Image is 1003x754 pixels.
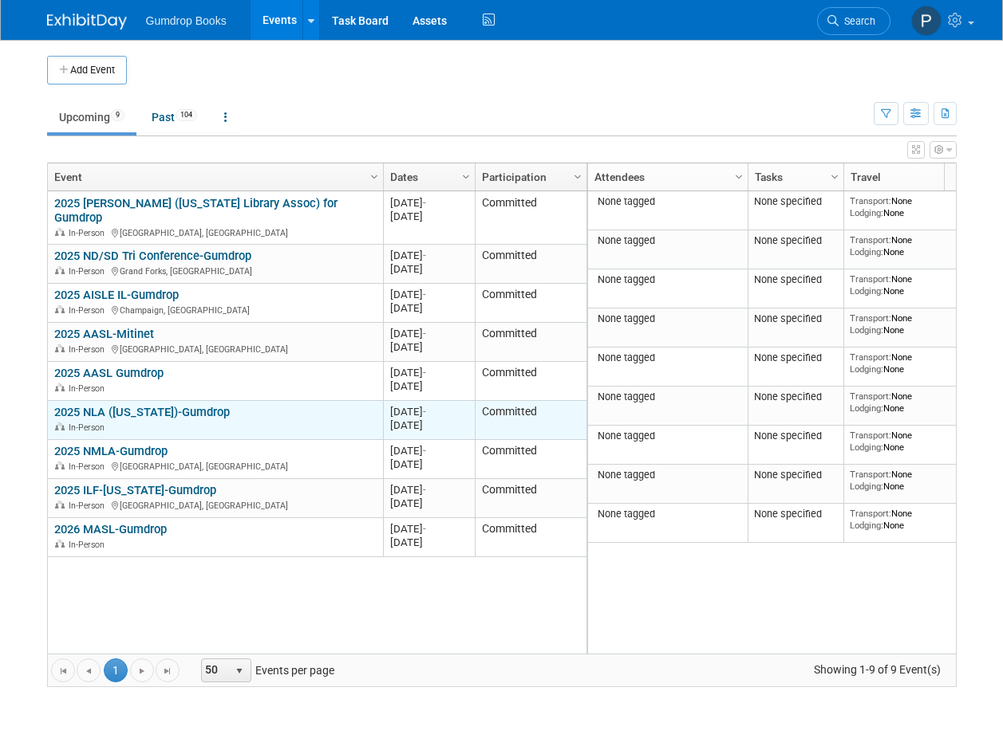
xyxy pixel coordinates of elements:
div: None specified [754,391,837,403]
div: [DATE] [390,340,468,354]
span: Showing 1-9 of 9 Event(s) [799,658,955,681]
img: In-Person Event [55,228,65,236]
div: [GEOGRAPHIC_DATA], [GEOGRAPHIC_DATA] [54,342,376,355]
span: - [423,523,426,535]
div: Grand Forks, [GEOGRAPHIC_DATA] [54,264,376,277]
a: Column Settings [569,163,586,187]
span: Go to the last page [161,665,174,677]
span: In-Person [69,422,109,433]
span: 1 [104,658,128,682]
span: 9 [111,109,124,121]
span: Column Settings [460,171,472,183]
a: Tasks [755,163,833,190]
a: Travel [851,163,961,190]
span: Column Settings [828,171,841,183]
div: [DATE] [390,249,468,262]
td: Committed [475,479,586,518]
td: Committed [475,401,586,440]
div: [DATE] [390,288,468,301]
img: ExhibitDay [47,14,127,29]
span: Go to the first page [57,665,69,677]
div: None specified [754,273,837,286]
img: In-Person Event [55,344,65,352]
div: [GEOGRAPHIC_DATA], [GEOGRAPHIC_DATA] [54,226,376,239]
div: None None [850,195,965,218]
a: Go to the first page [51,658,75,682]
span: - [423,445,426,457]
a: Event [54,163,373,190]
span: Transport: [850,430,891,441]
img: In-Person Event [55,266,65,274]
span: Column Settings [368,171,381,183]
div: None None [850,430,965,453]
div: None tagged [594,391,741,403]
span: Go to the next page [136,665,148,677]
a: 2026 MASL-Gumdrop [54,522,167,536]
span: Transport: [850,195,891,206]
div: None specified [754,508,837,520]
span: Lodging: [850,363,883,375]
div: None specified [754,195,837,208]
a: Column Settings [365,163,383,187]
div: None None [850,391,965,414]
span: Events per page [180,658,350,682]
button: Add Event [47,56,127,84]
div: None tagged [594,508,741,520]
span: - [423,289,426,300]
div: None None [850,312,965,336]
div: None None [850,234,965,257]
div: None tagged [594,312,741,325]
td: Committed [475,518,586,557]
div: [DATE] [390,196,468,210]
span: In-Person [69,344,109,355]
span: Search [839,15,875,27]
div: [DATE] [390,301,468,315]
span: Transport: [850,234,891,245]
div: None specified [754,430,837,442]
td: Committed [475,191,586,245]
span: - [423,367,426,379]
td: Committed [475,362,586,401]
div: [DATE] [390,405,468,418]
span: 50 [202,659,229,681]
div: [DATE] [390,366,468,379]
span: Go to the previous page [82,665,95,677]
a: Upcoming9 [47,102,136,132]
div: None specified [754,351,837,364]
div: None specified [754,312,837,325]
div: [DATE] [390,522,468,536]
span: Transport: [850,351,891,363]
div: [GEOGRAPHIC_DATA], [GEOGRAPHIC_DATA] [54,498,376,512]
div: None tagged [594,469,741,481]
span: Lodging: [850,207,883,218]
img: In-Person Event [55,383,65,391]
div: [DATE] [390,536,468,549]
a: Go to the last page [156,658,180,682]
span: In-Person [69,305,109,316]
span: In-Person [69,461,109,472]
td: Committed [475,245,586,284]
a: Column Settings [826,163,843,187]
a: 2025 [PERSON_NAME] ([US_STATE] Library Assoc) for Gumdrop [54,196,338,226]
span: Lodging: [850,285,883,296]
div: None None [850,273,965,296]
img: In-Person Event [55,422,65,430]
div: [DATE] [390,210,468,223]
a: 2025 ND/SD Tri Conference-Gumdrop [54,249,251,263]
a: 2025 AASL-Mitinet [54,327,154,341]
div: [DATE] [390,458,468,471]
span: Transport: [850,391,891,402]
span: 104 [176,109,197,121]
img: Pam Fitzgerald [911,6,942,36]
div: None specified [754,469,837,481]
div: None tagged [594,430,741,442]
div: [DATE] [390,483,468,497]
div: None tagged [594,234,741,247]
span: Lodging: [850,324,883,336]
div: [DATE] [390,327,468,340]
div: None None [850,351,965,375]
span: Lodging: [850,246,883,257]
div: None tagged [594,351,741,364]
div: [DATE] [390,497,468,510]
span: Column Settings [733,171,745,183]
